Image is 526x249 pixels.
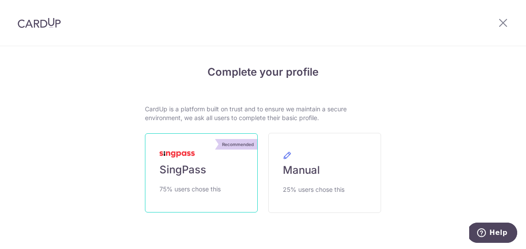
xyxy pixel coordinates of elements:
img: MyInfoLogo [159,151,195,157]
span: Manual [283,163,320,177]
span: SingPass [159,163,206,177]
span: 25% users chose this [283,184,344,195]
img: CardUp [18,18,61,28]
span: Help [20,6,38,14]
a: Recommended SingPass 75% users chose this [145,133,258,212]
h4: Complete your profile [145,64,381,80]
div: Recommended [219,139,257,150]
p: CardUp is a platform built on trust and to ensure we maintain a secure environment, we ask all us... [145,105,381,122]
iframe: Opens a widget where you can find more information [469,223,517,245]
a: Manual 25% users chose this [268,133,381,213]
span: 75% users chose this [159,184,221,194]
